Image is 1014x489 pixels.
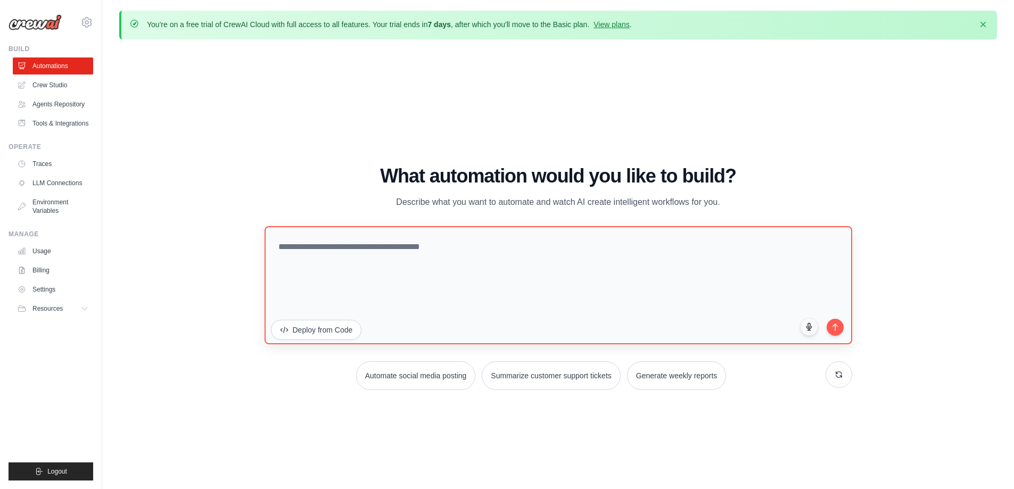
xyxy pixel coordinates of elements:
[13,155,93,172] a: Traces
[9,143,93,151] div: Operate
[9,45,93,53] div: Build
[13,262,93,279] a: Billing
[13,300,93,317] button: Resources
[380,195,737,209] p: Describe what you want to automate and watch AI create intelligent workflows for you.
[427,20,451,29] strong: 7 days
[9,230,93,238] div: Manage
[356,361,476,390] button: Automate social media posting
[13,115,93,132] a: Tools & Integrations
[9,14,62,30] img: Logo
[13,194,93,219] a: Environment Variables
[32,304,63,313] span: Resources
[13,281,93,298] a: Settings
[961,438,1014,489] div: Widget de chat
[271,320,362,340] button: Deploy from Code
[961,438,1014,489] iframe: Chat Widget
[482,361,620,390] button: Summarize customer support tickets
[13,175,93,192] a: LLM Connections
[13,243,93,260] a: Usage
[13,96,93,113] a: Agents Repository
[593,20,629,29] a: View plans
[9,462,93,480] button: Logout
[13,57,93,74] a: Automations
[265,165,852,187] h1: What automation would you like to build?
[47,467,67,476] span: Logout
[13,77,93,94] a: Crew Studio
[627,361,727,390] button: Generate weekly reports
[147,19,632,30] p: You're on a free trial of CrewAI Cloud with full access to all features. Your trial ends in , aft...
